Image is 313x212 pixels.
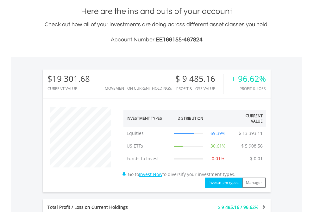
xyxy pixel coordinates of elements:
[43,20,271,44] div: Check out how all of your investments are doing across different asset classes you hold.
[242,178,266,188] button: Manager
[175,87,223,91] div: Profit & Loss Value
[231,87,266,91] div: Profit & Loss
[43,204,176,210] div: Total Profit / Loss on Current Holdings
[206,140,230,152] td: 30.61%
[43,6,271,17] h1: Here are the ins and outs of your account
[156,37,203,43] span: EE166155-467824
[123,127,171,140] td: Equities
[175,74,223,83] div: $ 9 485.16
[206,127,230,140] td: 69.39%
[178,116,203,121] div: Distribution
[43,35,271,44] h3: Account Number:
[231,74,266,83] div: + 96.62%
[218,204,259,210] span: $ 9 485.16 / 96.62%
[205,178,242,188] button: Investment types
[119,104,271,188] div: Go to to diversify your investment types.
[238,140,266,152] td: $ 5 908.56
[247,152,266,165] td: $ 0.01
[105,86,172,90] div: Movement on Current Holdings:
[230,110,266,127] th: Current Value
[139,171,162,177] a: Invest Now
[123,110,171,127] th: Investment Types
[123,140,171,152] td: US ETFs
[123,152,171,165] td: Funds to Invest
[47,87,90,91] div: CURRENT VALUE
[206,152,230,165] td: 0.01%
[47,74,90,83] div: $19 301.68
[235,127,266,140] td: $ 13 393.11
